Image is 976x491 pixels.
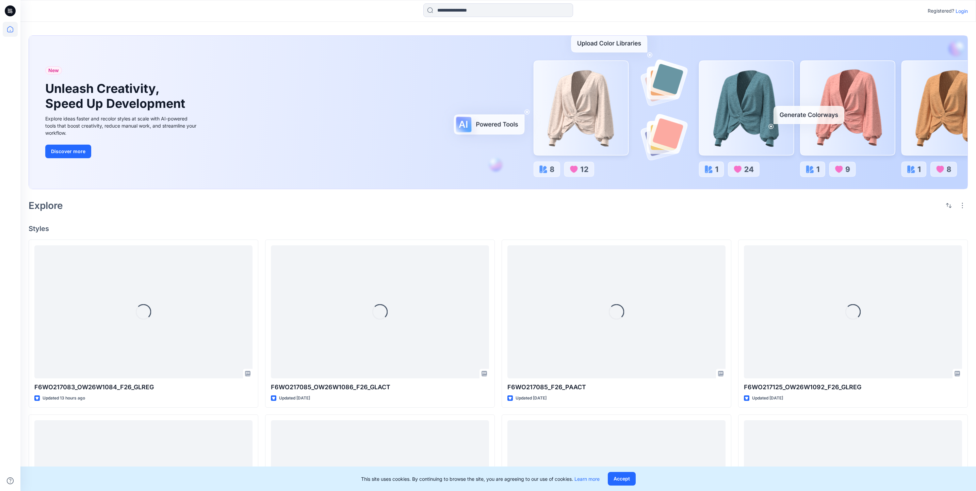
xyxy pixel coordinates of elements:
a: Learn more [574,476,600,482]
p: Updated [DATE] [279,395,310,402]
h1: Unleash Creativity, Speed Up Development [45,81,188,111]
span: New [48,66,59,75]
a: Discover more [45,145,198,158]
h4: Styles [29,225,968,233]
p: Updated 13 hours ago [43,395,85,402]
p: Updated [DATE] [516,395,547,402]
p: This site uses cookies. By continuing to browse the site, you are agreeing to our use of cookies. [361,475,600,482]
div: Explore ideas faster and recolor styles at scale with AI-powered tools that boost creativity, red... [45,115,198,136]
p: Updated [DATE] [752,395,783,402]
p: F6WO217083_OW26W1084_F26_GLREG [34,382,253,392]
button: Discover more [45,145,91,158]
button: Accept [608,472,636,486]
p: F6WO217085_F26_PAACT [507,382,726,392]
p: F6WO217085_OW26W1086_F26_GLACT [271,382,489,392]
h2: Explore [29,200,63,211]
p: Login [956,7,968,15]
p: Registered? [928,7,954,15]
p: F6WO217125_OW26W1092_F26_GLREG [744,382,962,392]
